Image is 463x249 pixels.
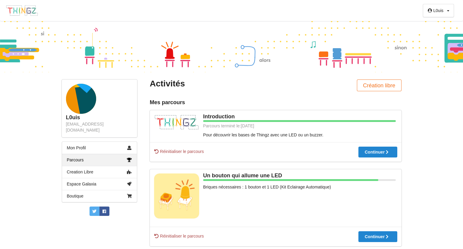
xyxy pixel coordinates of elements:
img: thingz_logo.png [154,114,199,130]
a: Mon Profil [62,142,137,154]
div: L0uis [66,114,133,121]
div: Introduction [154,113,397,120]
a: Parcours [62,154,137,166]
div: Continuer [365,150,391,154]
img: bouton_led.jpg [154,173,199,219]
a: Creation Libre [62,166,137,178]
div: Un bouton qui allume une LED [154,172,397,179]
img: thingz_logo.png [6,5,38,16]
div: Mes parcours [150,99,402,106]
span: Réinitialiser le parcours [154,148,204,154]
div: Pour découvrir les bases de Thingz avec une LED ou un buzzer. [154,132,397,138]
span: Réinitialiser le parcours [154,233,204,239]
div: Parcours terminé le: [DATE] [154,123,396,129]
div: Activités [150,78,271,89]
div: [EMAIL_ADDRESS][DOMAIN_NAME] [66,121,133,133]
div: Briques nécessaires : 1 bouton et 1 LED (Kit Eclairage Automatique) [154,184,397,190]
button: Continuer [358,231,397,242]
button: Continuer [358,147,397,157]
a: Boutique [62,190,137,202]
div: L0uis [433,8,443,13]
a: Espace Galaxia [62,178,137,190]
div: Continuer [365,235,391,239]
button: Création libre [357,79,402,91]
